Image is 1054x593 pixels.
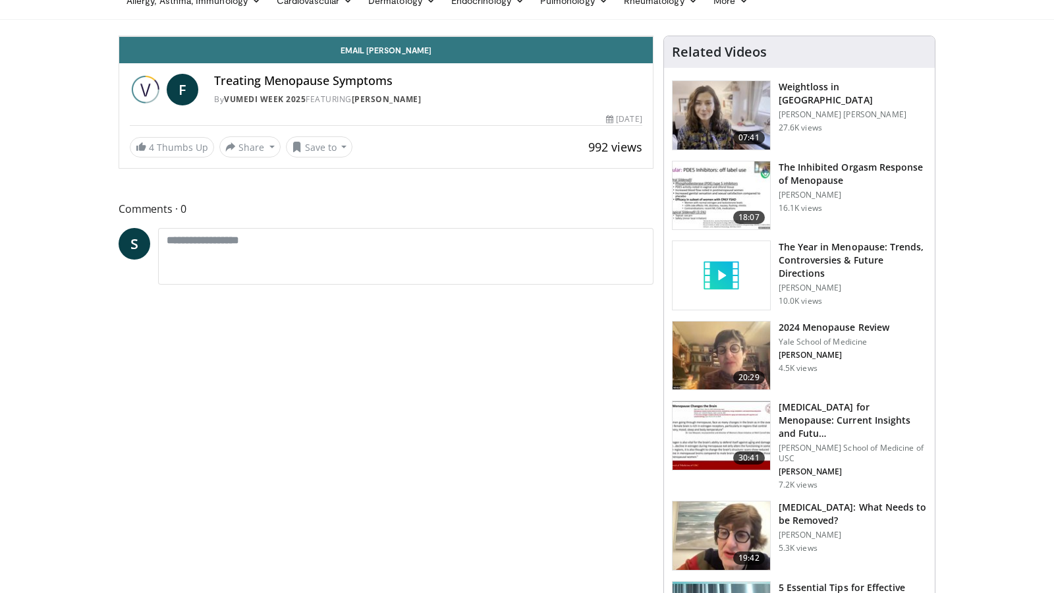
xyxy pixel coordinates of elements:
p: [PERSON_NAME] [779,350,889,360]
img: 9983fed1-7565-45be-8934-aef1103ce6e2.150x105_q85_crop-smart_upscale.jpg [673,81,770,150]
a: 19:42 [MEDICAL_DATA]: What Needs to be Removed? [PERSON_NAME] 5.3K views [672,501,927,571]
img: video_placeholder_short.svg [673,241,770,310]
p: [PERSON_NAME] [779,190,927,200]
span: 4 [149,141,154,154]
p: [PERSON_NAME] [779,466,927,477]
span: 18:07 [733,211,765,224]
span: 992 views [588,139,642,155]
p: 7.2K views [779,480,818,490]
a: [PERSON_NAME] [352,94,422,105]
a: S [119,228,150,260]
img: 4d0a4bbe-a17a-46ab-a4ad-f5554927e0d3.150x105_q85_crop-smart_upscale.jpg [673,501,770,570]
h4: Related Videos [672,44,767,60]
span: Comments 0 [119,200,653,217]
button: Share [219,136,281,157]
img: Vumedi Week 2025 [130,74,161,105]
button: Save to [286,136,353,157]
p: [PERSON_NAME] [PERSON_NAME] [779,109,927,120]
h3: The Inhibited Orgasm Response of Menopause [779,161,927,187]
a: Vumedi Week 2025 [224,94,306,105]
a: The Year in Menopause: Trends, Controversies & Future Directions [PERSON_NAME] 10.0K views [672,240,927,310]
video-js: Video Player [119,36,653,37]
a: 18:07 The Inhibited Orgasm Response of Menopause [PERSON_NAME] 16.1K views [672,161,927,231]
h3: [MEDICAL_DATA] for Menopause: Current Insights and Futu… [779,401,927,440]
p: Yale School of Medicine [779,337,889,347]
a: F [167,74,198,105]
div: [DATE] [606,113,642,125]
h4: Treating Menopause Symptoms [214,74,642,88]
p: [PERSON_NAME] [779,283,927,293]
p: [PERSON_NAME] School of Medicine of USC [779,443,927,464]
p: 5.3K views [779,543,818,553]
div: By FEATURING [214,94,642,105]
p: 4.5K views [779,363,818,374]
a: 20:29 2024 Menopause Review Yale School of Medicine [PERSON_NAME] 4.5K views [672,321,927,391]
p: 16.1K views [779,203,822,213]
p: 10.0K views [779,296,822,306]
h3: Weightloss in [GEOGRAPHIC_DATA] [779,80,927,107]
img: 47271b8a-94f4-49c8-b914-2a3d3af03a9e.150x105_q85_crop-smart_upscale.jpg [673,401,770,470]
span: 19:42 [733,551,765,565]
span: 07:41 [733,131,765,144]
h3: 2024 Menopause Review [779,321,889,334]
img: 692f135d-47bd-4f7e-b54d-786d036e68d3.150x105_q85_crop-smart_upscale.jpg [673,322,770,390]
img: 283c0f17-5e2d-42ba-a87c-168d447cdba4.150x105_q85_crop-smart_upscale.jpg [673,161,770,230]
a: 30:41 [MEDICAL_DATA] for Menopause: Current Insights and Futu… [PERSON_NAME] School of Medicine o... [672,401,927,490]
p: 27.6K views [779,123,822,133]
a: 07:41 Weightloss in [GEOGRAPHIC_DATA] [PERSON_NAME] [PERSON_NAME] 27.6K views [672,80,927,150]
p: [PERSON_NAME] [779,530,927,540]
span: 20:29 [733,371,765,384]
span: 30:41 [733,451,765,465]
h3: [MEDICAL_DATA]: What Needs to be Removed? [779,501,927,527]
a: 4 Thumbs Up [130,137,214,157]
a: Email [PERSON_NAME] [119,37,653,63]
h3: The Year in Menopause: Trends, Controversies & Future Directions [779,240,927,280]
